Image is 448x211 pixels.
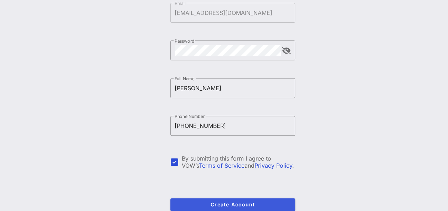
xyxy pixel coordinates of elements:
[175,76,195,81] label: Full Name
[175,114,205,119] label: Phone Number
[170,198,295,211] button: Create Account
[282,47,291,54] button: append icon
[199,162,244,169] a: Terms of Service
[182,155,295,169] div: By submitting this form I agree to VOW’s and .
[175,1,186,6] label: Email
[175,38,195,44] label: Password
[254,162,292,169] a: Privacy Policy
[176,201,289,207] span: Create Account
